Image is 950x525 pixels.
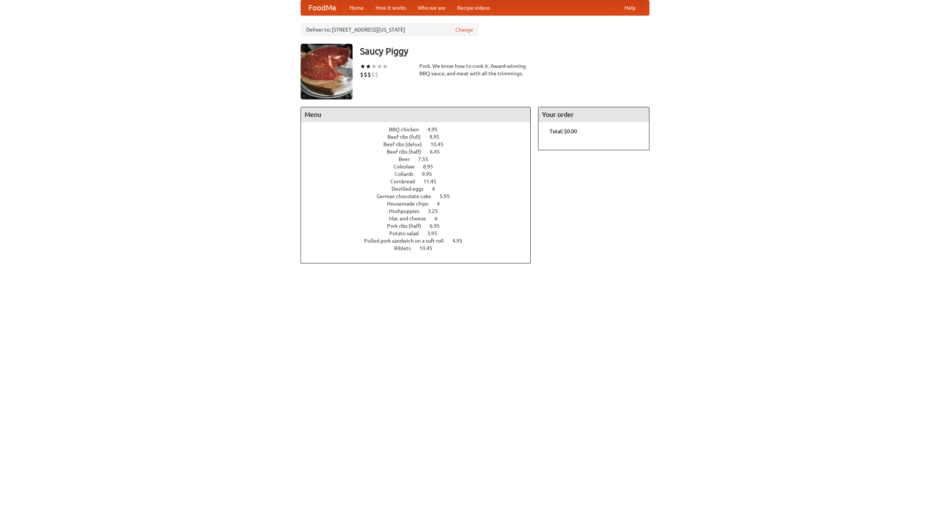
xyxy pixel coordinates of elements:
li: ★ [366,62,371,70]
span: Pork ribs (half) [387,223,429,229]
span: Beef ribs (delux) [383,141,429,147]
a: Pulled pork sandwich on a soft roll 4.95 [364,238,476,244]
span: Devilled eggs [392,186,431,192]
a: Collards 9.95 [394,171,446,177]
b: Total: $0.00 [550,128,577,134]
span: 11.45 [423,178,444,184]
a: Recipe videos [451,0,496,15]
a: How it works [370,0,412,15]
span: 3.25 [428,208,445,214]
span: 4.95 [427,127,445,132]
h4: Your order [538,107,649,122]
li: ★ [382,62,388,70]
span: Cornbread [390,178,422,184]
span: 6 [435,216,445,222]
li: $ [360,70,364,79]
a: Hushpuppies 3.25 [389,208,452,214]
a: Coleslaw 8.95 [393,164,447,170]
span: Beef ribs (full) [387,134,428,140]
a: Pork ribs (half) 6.95 [387,223,453,229]
a: Change [455,26,473,33]
img: angular.jpg [301,44,353,99]
span: Collards [394,171,421,177]
a: BBQ chicken 4.95 [389,127,451,132]
li: ★ [377,62,382,70]
a: Home [344,0,370,15]
span: 5.95 [440,193,457,199]
a: German chocolate cake 5.95 [377,193,463,199]
a: Beef ribs (full) 9.95 [387,134,453,140]
span: 9.95 [422,171,439,177]
a: Help [619,0,642,15]
span: 6.95 [430,223,447,229]
h4: Menu [301,107,530,122]
a: Devilled eggs 4 [392,186,449,192]
a: FoodMe [301,0,344,15]
span: Riblets [394,245,418,251]
span: 9.95 [429,134,447,140]
span: Beef ribs (half) [387,149,429,155]
span: 7.55 [418,156,436,162]
div: Pork. We know how to cook it. Award-winning BBQ sauce, and meat with all the trimmings. [419,62,531,77]
a: Housemade chips 4 [387,201,453,207]
span: 10.45 [430,141,451,147]
h3: Saucy Piggy [360,44,649,59]
span: Coleslaw [393,164,422,170]
a: Beef ribs (delux) 10.45 [383,141,457,147]
span: 8.95 [423,164,440,170]
span: German chocolate cake [377,193,439,199]
span: Hushpuppies [389,208,427,214]
a: Mac and cheese 6 [389,216,451,222]
div: Deliver to: [STREET_ADDRESS][US_STATE] [301,23,479,36]
span: Pulled pork sandwich on a soft roll [364,238,451,244]
a: Who we are [412,0,451,15]
span: Potato salad [389,230,426,236]
span: 4.95 [452,238,470,244]
li: $ [371,70,375,79]
span: BBQ chicken [389,127,426,132]
span: 10.45 [419,245,440,251]
span: 3.95 [427,230,445,236]
span: Housemade chips [387,201,436,207]
a: Potato salad 3.95 [389,230,451,236]
li: $ [364,70,367,79]
a: Beer 7.55 [399,156,442,162]
span: 4 [437,201,447,207]
span: 4 [432,186,442,192]
span: Mac and cheese [389,216,433,222]
li: $ [375,70,379,79]
a: Cornbread 11.45 [390,178,450,184]
li: $ [367,70,371,79]
a: Beef ribs (half) 6.45 [387,149,453,155]
li: ★ [371,62,377,70]
li: ★ [360,62,366,70]
span: 6.45 [430,149,447,155]
a: Riblets 10.45 [394,245,446,251]
span: Beer [399,156,417,162]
